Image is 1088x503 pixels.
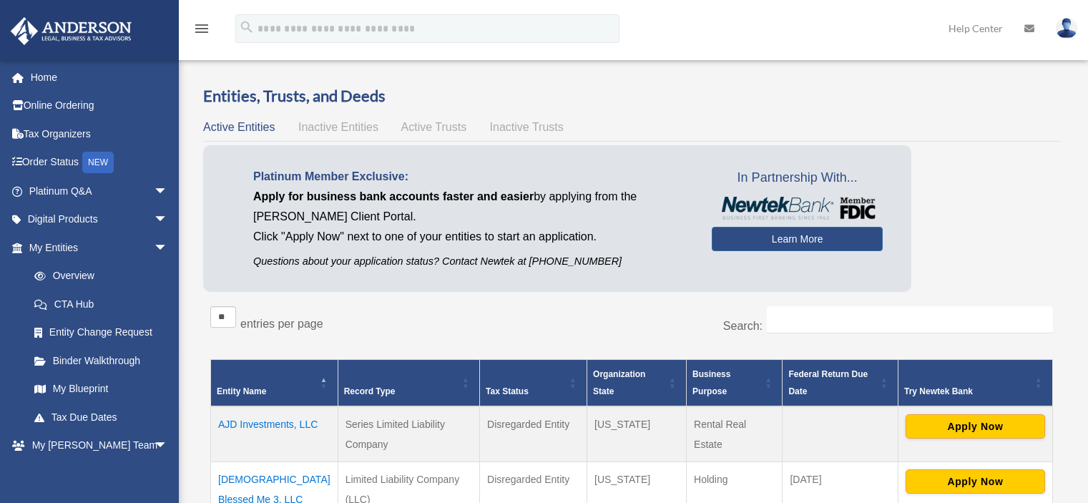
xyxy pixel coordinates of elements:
[211,406,338,462] td: AJD Investments, LLC
[687,359,783,406] th: Business Purpose: Activate to sort
[344,386,396,396] span: Record Type
[1056,18,1077,39] img: User Pic
[154,177,182,206] span: arrow_drop_down
[904,383,1031,400] div: Try Newtek Bank
[211,359,338,406] th: Entity Name: Activate to invert sorting
[712,227,883,251] a: Learn More
[587,359,687,406] th: Organization State: Activate to sort
[193,25,210,37] a: menu
[6,17,136,45] img: Anderson Advisors Platinum Portal
[10,177,190,205] a: Platinum Q&Aarrow_drop_down
[593,369,645,396] span: Organization State
[10,148,190,177] a: Order StatusNEW
[217,386,266,396] span: Entity Name
[783,359,898,406] th: Federal Return Due Date: Activate to sort
[486,386,529,396] span: Tax Status
[10,205,190,234] a: Digital Productsarrow_drop_down
[338,406,479,462] td: Series Limited Liability Company
[338,359,479,406] th: Record Type: Activate to sort
[240,318,323,330] label: entries per page
[239,19,255,35] i: search
[253,227,690,247] p: Click "Apply Now" next to one of your entities to start an application.
[20,403,182,431] a: Tax Due Dates
[712,167,883,190] span: In Partnership With...
[298,121,378,133] span: Inactive Entities
[253,253,690,270] p: Questions about your application status? Contact Newtek at [PHONE_NUMBER]
[20,290,182,318] a: CTA Hub
[490,121,564,133] span: Inactive Trusts
[10,119,190,148] a: Tax Organizers
[401,121,467,133] span: Active Trusts
[692,369,730,396] span: Business Purpose
[906,414,1045,439] button: Apply Now
[253,190,534,202] span: Apply for business bank accounts faster and easier
[154,205,182,235] span: arrow_drop_down
[10,431,190,460] a: My [PERSON_NAME] Teamarrow_drop_down
[203,85,1060,107] h3: Entities, Trusts, and Deeds
[480,359,587,406] th: Tax Status: Activate to sort
[10,92,190,120] a: Online Ordering
[20,375,182,404] a: My Blueprint
[203,121,275,133] span: Active Entities
[20,318,182,347] a: Entity Change Request
[20,262,175,290] a: Overview
[20,346,182,375] a: Binder Walkthrough
[193,20,210,37] i: menu
[788,369,868,396] span: Federal Return Due Date
[906,469,1045,494] button: Apply Now
[10,233,182,262] a: My Entitiesarrow_drop_down
[587,406,687,462] td: [US_STATE]
[10,63,190,92] a: Home
[687,406,783,462] td: Rental Real Estate
[480,406,587,462] td: Disregarded Entity
[82,152,114,173] div: NEW
[154,233,182,263] span: arrow_drop_down
[253,187,690,227] p: by applying from the [PERSON_NAME] Client Portal.
[719,197,876,220] img: NewtekBankLogoSM.png
[898,359,1052,406] th: Try Newtek Bank : Activate to sort
[253,167,690,187] p: Platinum Member Exclusive:
[723,320,763,332] label: Search:
[154,431,182,461] span: arrow_drop_down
